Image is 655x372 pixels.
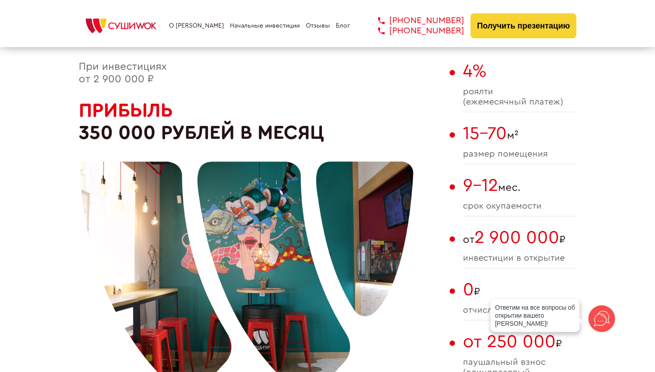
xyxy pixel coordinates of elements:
[463,333,556,351] span: от 250 000
[230,22,300,29] a: Начальные инвестиции
[463,125,507,142] span: 15-70
[306,22,330,29] a: Отзывы
[79,101,173,120] span: Прибыль
[463,305,577,315] span: отчисления на рекламу
[490,299,579,332] div: Ответим на все вопросы об открытии вашего [PERSON_NAME]!
[463,62,486,80] span: 4%
[79,61,167,85] span: При инвестициях от 2 900 000 ₽
[463,281,474,299] span: 0
[470,13,577,38] button: Получить презентацию
[463,87,577,107] span: роялти (ежемесячный платеж)
[463,227,577,248] span: от ₽
[365,26,464,36] a: [PHONE_NUMBER]
[463,332,577,352] span: ₽
[463,123,577,144] span: м²
[169,22,224,29] a: О [PERSON_NAME]
[79,99,445,144] h2: 350 000 рублей в месяц
[336,22,350,29] a: Блог
[474,229,559,247] span: 2 900 000
[463,201,577,211] span: cрок окупаемости
[79,16,163,36] img: СУШИWOK
[463,175,577,196] span: мес.
[365,16,464,26] a: [PHONE_NUMBER]
[463,253,577,263] span: инвестиции в открытие
[463,279,577,300] span: ₽
[463,177,498,194] span: 9-12
[463,149,577,159] span: размер помещения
